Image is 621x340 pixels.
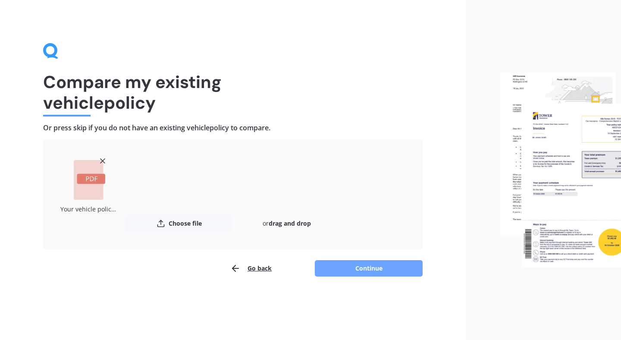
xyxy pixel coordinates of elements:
button: Go back [230,260,272,277]
b: drag and drop [269,219,311,227]
h1: Compare my existing vehicle policy [43,72,423,113]
button: Continue [315,260,423,277]
div: or [233,215,341,232]
img: files.webp [500,72,621,268]
button: Choose file [125,215,233,232]
div: Your vehicle policy schedule AMV031320412.pdf [60,203,119,215]
h4: Or press skip if you do not have an existing vehicle policy to compare. [43,123,423,132]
